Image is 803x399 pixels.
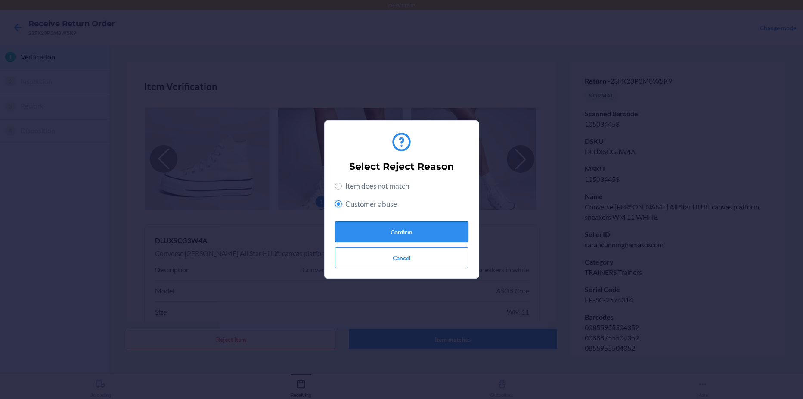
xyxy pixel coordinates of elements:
[335,183,342,190] input: Item does not match
[335,221,468,242] button: Confirm
[335,200,342,207] input: Customer abuse
[345,181,409,192] span: Item does not match
[335,247,468,268] button: Cancel
[349,160,454,174] h2: Select Reject Reason
[345,199,397,210] span: Customer abuse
